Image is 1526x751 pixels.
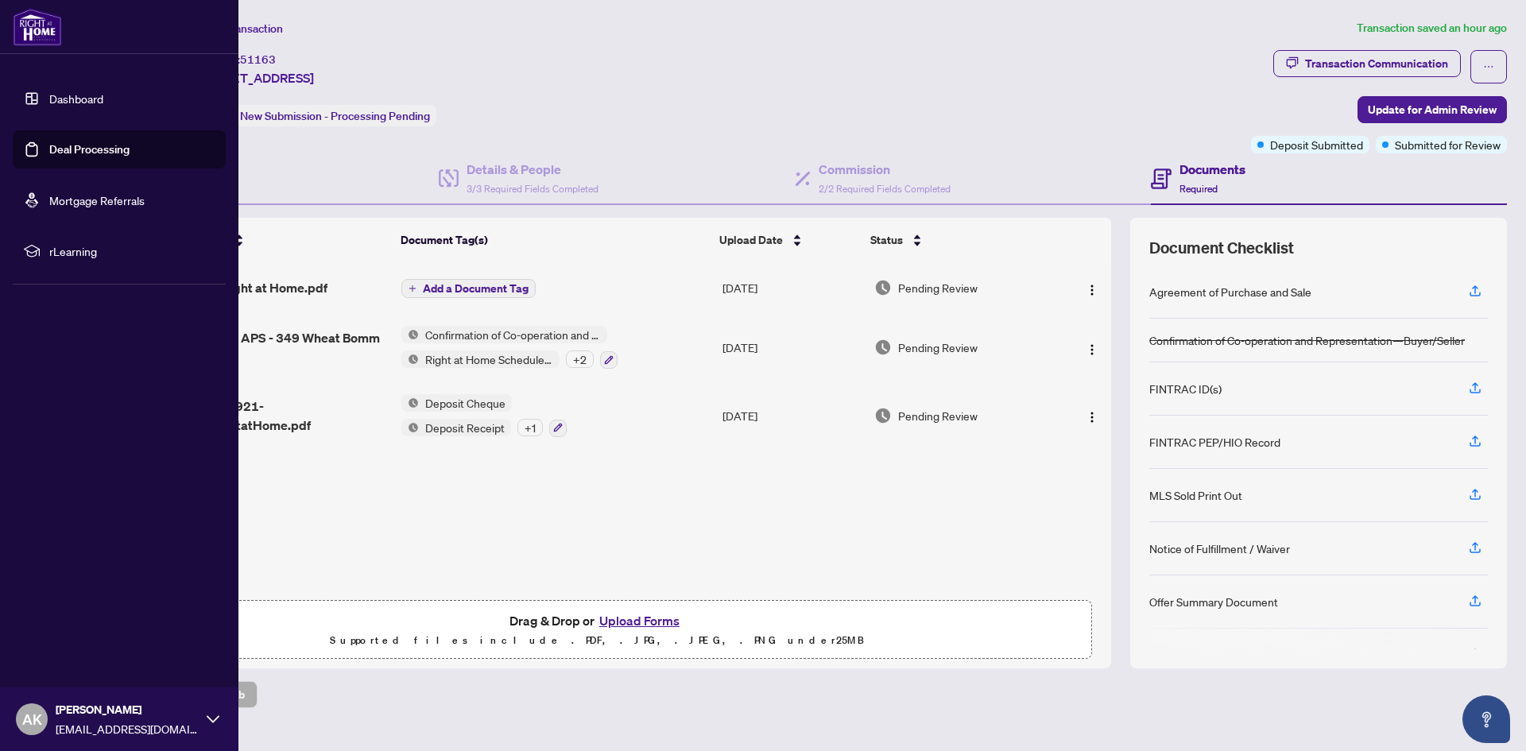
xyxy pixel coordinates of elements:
[401,394,567,437] button: Status IconDeposit ChequeStatus IconDeposit Receipt+1
[874,339,892,356] img: Document Status
[1273,50,1461,77] button: Transaction Communication
[56,720,199,737] span: [EMAIL_ADDRESS][DOMAIN_NAME]
[1079,335,1105,360] button: Logo
[713,218,864,262] th: Upload Date
[401,326,618,369] button: Status IconConfirmation of Co-operation and Representation—Buyer/SellerStatus IconRight at Home S...
[419,394,512,412] span: Deposit Cheque
[1305,51,1448,76] div: Transaction Communication
[1395,136,1501,153] span: Submitted for Review
[467,160,598,179] h4: Details & People
[401,394,419,412] img: Status Icon
[401,350,419,368] img: Status Icon
[49,91,103,106] a: Dashboard
[401,279,536,298] button: Add a Document Tag
[198,21,283,36] span: View Transaction
[419,419,511,436] span: Deposit Receipt
[509,610,684,631] span: Drag & Drop or
[22,708,42,730] span: AK
[197,68,314,87] span: [STREET_ADDRESS]
[874,279,892,296] img: Document Status
[240,109,430,123] span: New Submission - Processing Pending
[103,601,1091,660] span: Drag & Drop orUpload FormsSupported files include .PDF, .JPG, .JPEG, .PNG under25MB
[716,262,868,313] td: [DATE]
[197,105,436,126] div: Status:
[898,279,978,296] span: Pending Review
[1079,275,1105,300] button: Logo
[56,701,199,718] span: [PERSON_NAME]
[898,339,978,356] span: Pending Review
[49,193,145,207] a: Mortgage Referrals
[1179,183,1218,195] span: Required
[156,397,389,435] span: 1756828618921-Deposit1RightatHome.pdf
[112,631,1082,650] p: Supported files include .PDF, .JPG, .JPEG, .PNG under 25 MB
[819,160,951,179] h4: Commission
[870,231,903,249] span: Status
[401,278,536,299] button: Add a Document Tag
[719,231,783,249] span: Upload Date
[49,242,215,260] span: rLearning
[1358,96,1507,123] button: Update for Admin Review
[1149,433,1280,451] div: FINTRAC PEP/HIO Record
[1149,331,1465,349] div: Confirmation of Co-operation and Representation—Buyer/Seller
[1149,540,1290,557] div: Notice of Fulfillment / Waiver
[874,407,892,424] img: Document Status
[240,52,276,67] span: 51163
[1179,160,1245,179] h4: Documents
[716,381,868,450] td: [DATE]
[819,183,951,195] span: 2/2 Required Fields Completed
[49,142,130,157] a: Deal Processing
[1086,411,1098,424] img: Logo
[1149,283,1311,300] div: Agreement of Purchase and Sale
[401,419,419,436] img: Status Icon
[394,218,713,262] th: Document Tag(s)
[156,278,327,297] span: Deposit 1 - Right at Home.pdf
[517,419,543,436] div: + 1
[595,610,684,631] button: Upload Forms
[566,350,594,368] div: + 2
[1149,486,1242,504] div: MLS Sold Print Out
[1086,284,1098,296] img: Logo
[467,183,598,195] span: 3/3 Required Fields Completed
[1483,61,1494,72] span: ellipsis
[409,285,416,292] span: plus
[716,313,868,381] td: [DATE]
[1149,380,1222,397] div: FINTRAC ID(s)
[419,326,607,343] span: Confirmation of Co-operation and Representation—Buyer/Seller
[898,407,978,424] span: Pending Review
[423,283,529,294] span: Add a Document Tag
[1149,593,1278,610] div: Offer Summary Document
[1079,403,1105,428] button: Logo
[1368,97,1497,122] span: Update for Admin Review
[1270,136,1363,153] span: Deposit Submitted
[1149,237,1294,259] span: Document Checklist
[1086,343,1098,356] img: Logo
[13,8,62,46] img: logo
[419,350,560,368] span: Right at Home Schedule B
[156,328,389,366] span: Fully Exectued APS - 349 Wheat Bomm Unit 343.pdf
[401,326,419,343] img: Status Icon
[864,218,1053,262] th: Status
[1462,695,1510,743] button: Open asap
[1357,19,1507,37] article: Transaction saved an hour ago
[149,218,394,262] th: (3) File Name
